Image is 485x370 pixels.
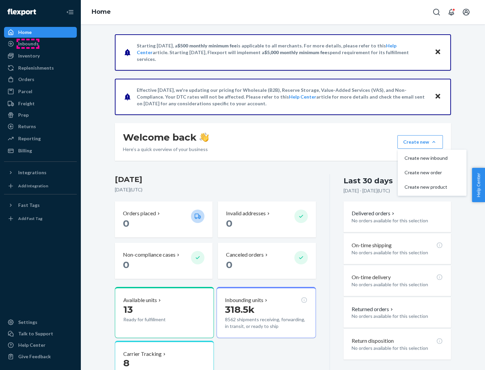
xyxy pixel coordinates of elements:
[225,304,255,315] span: 318.5k
[115,243,213,279] button: Non-compliance cases 0
[18,52,40,59] div: Inventory
[433,92,442,102] button: Close
[397,135,443,149] button: Create newCreate new inboundCreate new orderCreate new product
[115,201,213,237] button: Orders placed 0
[4,27,77,38] a: Home
[4,317,77,328] a: Settings
[18,330,53,337] div: Talk to Support
[123,296,157,304] p: Available units
[217,287,316,338] button: Inbounding units318.5k8562 shipments receiving, forwarding, in transit, or ready to ship
[18,135,41,142] div: Reporting
[123,259,129,270] span: 0
[115,287,214,338] button: Available units13Ready for fulfillment
[123,316,186,323] p: Ready for fulfillment
[18,202,40,209] div: Fast Tags
[18,169,46,176] div: Integrations
[226,210,266,217] p: Invalid addresses
[264,49,327,55] span: $5,000 monthly minimum fee
[4,340,77,350] a: Help Center
[4,63,77,73] a: Replenishments
[472,168,485,202] button: Help Center
[445,5,458,19] button: Open notifications
[18,29,32,36] div: Home
[352,210,396,217] button: Delivered orders
[459,5,473,19] button: Open account menu
[4,167,77,178] button: Integrations
[18,123,36,130] div: Returns
[18,88,32,95] div: Parcel
[18,342,45,348] div: Help Center
[352,305,394,313] button: Returned orders
[137,87,428,107] p: Effective [DATE], we're updating our pricing for Wholesale (B2B), Reserve Storage, Value-Added Se...
[18,183,48,189] div: Add Integration
[18,100,35,107] div: Freight
[352,337,394,345] p: Return disposition
[226,218,232,229] span: 0
[344,187,390,194] p: [DATE] - [DATE] ( UTC )
[4,328,77,339] a: Talk to Support
[4,38,77,49] a: Inbounds
[123,304,133,315] span: 13
[4,200,77,211] button: Fast Tags
[137,42,428,63] p: Starting [DATE], a is applicable to all merchants. For more details, please refer to this article...
[18,147,32,154] div: Billing
[115,186,316,193] p: [DATE] ( UTC )
[18,216,42,221] div: Add Fast Tag
[123,146,209,153] p: Here’s a quick overview of your business
[4,110,77,120] a: Prep
[399,151,465,165] button: Create new inbound
[177,43,237,48] span: $500 monthly minimum fee
[405,156,448,160] span: Create new inbound
[352,345,443,351] p: No orders available for this selection
[289,94,316,100] a: Help Center
[7,9,36,15] img: Flexport logo
[63,5,77,19] button: Close Navigation
[4,133,77,144] a: Reporting
[123,251,175,259] p: Non-compliance cases
[123,131,209,143] h1: Welcome back
[225,316,307,330] p: 8562 shipments receiving, forwarding, in transit, or ready to ship
[123,357,129,369] span: 8
[352,281,443,288] p: No orders available for this selection
[18,76,34,83] div: Orders
[92,8,111,15] a: Home
[86,2,116,22] ol: breadcrumbs
[123,350,162,358] p: Carrier Tracking
[18,40,39,47] div: Inbounds
[405,185,448,189] span: Create new product
[433,47,442,57] button: Close
[218,243,316,279] button: Canceled orders 0
[123,218,129,229] span: 0
[352,242,392,249] p: On-time shipping
[18,65,54,71] div: Replenishments
[430,5,443,19] button: Open Search Box
[4,181,77,191] a: Add Integration
[4,98,77,109] a: Freight
[199,133,209,142] img: hand-wave emoji
[399,165,465,180] button: Create new order
[4,74,77,85] a: Orders
[123,210,156,217] p: Orders placed
[4,351,77,362] button: Give Feedback
[218,201,316,237] button: Invalid addresses 0
[4,145,77,156] a: Billing
[4,121,77,132] a: Returns
[352,273,391,281] p: On-time delivery
[352,217,443,224] p: No orders available for this selection
[4,50,77,61] a: Inventory
[399,180,465,194] button: Create new product
[344,176,393,186] div: Last 30 days
[352,313,443,320] p: No orders available for this selection
[225,296,263,304] p: Inbounding units
[226,251,264,259] p: Canceled orders
[18,112,29,118] div: Prep
[405,170,448,175] span: Create new order
[4,86,77,97] a: Parcel
[352,249,443,256] p: No orders available for this selection
[18,353,51,360] div: Give Feedback
[18,319,37,326] div: Settings
[115,174,316,185] h3: [DATE]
